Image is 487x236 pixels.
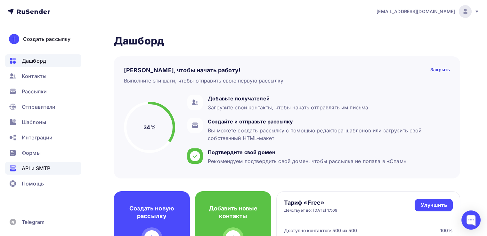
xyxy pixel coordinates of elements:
[22,218,45,226] span: Telegram
[22,180,44,187] span: Помощь
[22,118,46,126] span: Шаблоны
[430,67,450,74] div: Закрыть
[205,205,261,220] h4: Добавить новые контакты
[5,146,81,159] a: Формы
[377,5,479,18] a: [EMAIL_ADDRESS][DOMAIN_NAME]
[5,70,81,83] a: Контакты
[22,103,56,111] span: Отправители
[22,88,47,95] span: Рассылки
[22,134,53,141] span: Интеграции
[143,123,155,131] h5: 34%
[22,72,46,80] span: Контакты
[114,35,460,47] h2: Дашборд
[23,35,70,43] div: Создать рассылку
[284,199,338,207] h4: Тариф «Free»
[284,227,357,234] div: Доступно контактов: 500 из 500
[22,57,46,65] span: Дашборд
[5,116,81,129] a: Шаблоны
[377,8,455,15] span: [EMAIL_ADDRESS][DOMAIN_NAME]
[208,127,447,142] div: Вы можете создать рассылку с помощью редактора шаблонов или загрузить свой собственный HTML-макет
[208,157,406,165] div: Рекомендуем подтвердить свой домен, чтобы рассылка не попала в «Спам»
[420,201,447,209] div: Улучшить
[22,164,50,172] span: API и SMTP
[5,54,81,67] a: Дашборд
[124,77,283,84] div: Выполните эти шаги, чтобы отправить свою первую рассылку
[124,67,240,74] h4: [PERSON_NAME], чтобы начать работу!
[124,205,180,220] h4: Создать новую рассылку
[208,95,368,102] div: Добавьте получателей
[284,208,338,213] div: Действует до: [DATE] 17:09
[208,104,368,111] div: Загрузите свои контакты, чтобы начать отправлять им письма
[5,85,81,98] a: Рассылки
[208,118,447,125] div: Создайте и отправьте рассылку
[5,100,81,113] a: Отправители
[208,148,406,156] div: Подтвердите свой домен
[440,227,453,234] div: 100%
[22,149,41,157] span: Формы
